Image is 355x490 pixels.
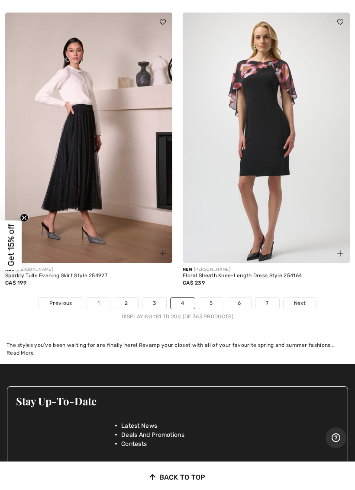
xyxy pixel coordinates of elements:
div: Sparkly Tulle Evening Skirt Style 254927 [5,273,172,279]
span: Latest News [121,421,157,430]
iframe: Opens a widget where you can find more information [326,427,346,449]
span: CA$ 199 [5,280,26,286]
a: Previous [39,298,82,309]
span: Previous [49,299,72,307]
a: 5 [199,298,223,309]
a: 6 [227,298,251,309]
div: [PERSON_NAME] [183,266,350,273]
img: Sparkly Tulle Evening Skirt Style 254927. Black [5,13,172,263]
span: Get 15% off [6,224,16,266]
div: [PERSON_NAME] [5,266,172,273]
a: Next [284,298,316,309]
a: 4 [171,298,194,309]
span: Deals And Promotions [121,430,184,439]
button: Close teaser [20,213,29,222]
img: heart_black_full.svg [337,19,343,25]
img: plus_v2.svg [160,250,166,256]
span: Next [294,299,306,307]
span: CA$ 239 [183,280,205,286]
img: plus_v2.svg [337,250,343,256]
div: Floral Sheath Knee-Length Dress Style 254164 [183,273,350,279]
div: The styles you’ve been waiting for are finally here! Revamp your closet with all of your favourit... [6,341,349,349]
span: Read More [6,350,34,356]
span: New [183,267,192,272]
a: 1 [87,298,110,309]
a: 3 [142,298,166,309]
input: Your E-mail Address [16,456,339,476]
img: Floral Sheath Knee-Length Dress Style 254164. Black/Multi [183,13,350,263]
span: Contests [121,439,147,448]
img: heart_black_full.svg [160,19,166,25]
h3: Stay Up-To-Date [16,395,339,407]
a: 7 [255,298,279,309]
a: 2 [114,298,138,309]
